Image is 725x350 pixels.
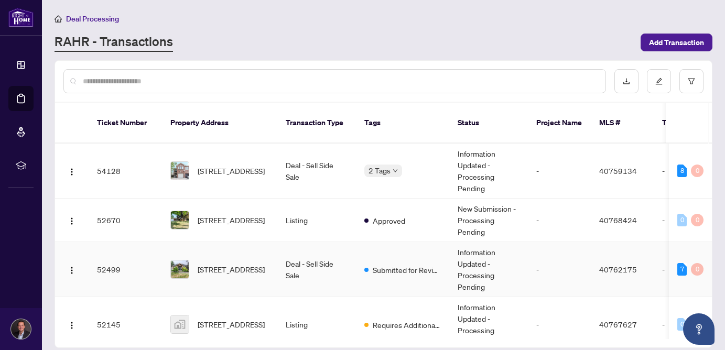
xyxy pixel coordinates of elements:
[68,266,76,275] img: Logo
[599,265,637,274] span: 40762175
[277,144,356,199] td: Deal - Sell Side Sale
[679,69,704,93] button: filter
[528,242,591,297] td: -
[528,199,591,242] td: -
[89,103,162,144] th: Ticket Number
[677,318,687,331] div: 0
[171,162,189,180] img: thumbnail-img
[356,103,449,144] th: Tags
[63,316,80,333] button: Logo
[66,14,119,24] span: Deal Processing
[528,103,591,144] th: Project Name
[8,8,34,27] img: logo
[277,103,356,144] th: Transaction Type
[449,199,528,242] td: New Submission - Processing Pending
[599,320,637,329] span: 40767627
[198,214,265,226] span: [STREET_ADDRESS]
[68,168,76,176] img: Logo
[162,103,277,144] th: Property Address
[528,144,591,199] td: -
[55,15,62,23] span: home
[369,165,391,177] span: 2 Tags
[171,315,189,333] img: thumbnail-img
[89,199,162,242] td: 52670
[641,34,712,51] button: Add Transaction
[655,78,663,85] span: edit
[623,78,630,85] span: download
[449,144,528,199] td: Information Updated - Processing Pending
[55,33,173,52] a: RAHR - Transactions
[373,319,441,331] span: Requires Additional Docs
[614,69,639,93] button: download
[63,212,80,228] button: Logo
[647,69,671,93] button: edit
[599,166,637,176] span: 40759134
[171,211,189,229] img: thumbnail-img
[68,321,76,330] img: Logo
[691,165,704,177] div: 0
[63,162,80,179] button: Logo
[89,242,162,297] td: 52499
[683,313,715,345] button: Open asap
[591,103,654,144] th: MLS #
[373,264,441,276] span: Submitted for Review
[599,215,637,225] span: 40768424
[277,199,356,242] td: Listing
[649,34,704,51] span: Add Transaction
[89,144,162,199] td: 54128
[691,263,704,276] div: 0
[198,319,265,330] span: [STREET_ADDRESS]
[11,319,31,339] img: Profile Icon
[373,215,405,226] span: Approved
[198,264,265,275] span: [STREET_ADDRESS]
[449,242,528,297] td: Information Updated - Processing Pending
[198,165,265,177] span: [STREET_ADDRESS]
[393,168,398,173] span: down
[677,263,687,276] div: 7
[63,261,80,278] button: Logo
[677,165,687,177] div: 8
[277,242,356,297] td: Deal - Sell Side Sale
[68,217,76,225] img: Logo
[691,214,704,226] div: 0
[677,214,687,226] div: 0
[688,78,695,85] span: filter
[171,260,189,278] img: thumbnail-img
[449,103,528,144] th: Status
